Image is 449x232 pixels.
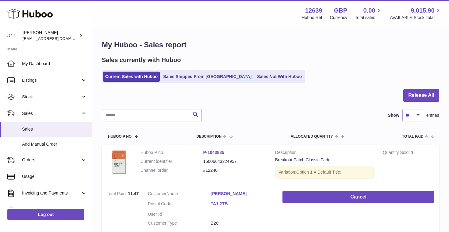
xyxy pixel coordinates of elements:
div: Breakout Patch Classic Fade [275,157,374,163]
span: Sales [22,126,87,132]
a: 0.00 Total sales [355,6,382,21]
dt: Customer Type [148,220,211,226]
strong: GBP [334,6,347,15]
img: 126391747644359.png [107,150,131,175]
div: Variation: [275,166,374,179]
span: 0.00 [363,6,375,15]
h1: My Huboo - Sales report [102,40,439,50]
dt: Postal Code [148,201,211,208]
span: AVAILABLE Stock Total [390,15,442,21]
span: Sales [22,111,81,116]
a: Current Sales with Huboo [103,72,160,82]
span: Invoicing and Payments [22,190,81,196]
label: Show [388,112,399,118]
span: Stock [22,94,81,100]
span: Total paid [402,135,424,139]
div: Currency [330,15,347,21]
a: P-1043885 [203,150,224,155]
span: Add Manual Order [22,141,87,147]
span: Total sales [355,15,382,21]
strong: Description [275,150,374,157]
a: Log out [7,209,84,220]
span: [EMAIL_ADDRESS][DOMAIN_NAME] [23,36,90,41]
span: 11.47 [128,191,139,196]
h2: Sales currently with Huboo [102,56,181,64]
span: ALLOCATED Quantity [291,135,333,139]
span: My Dashboard [22,61,87,67]
dt: Channel order [140,167,203,173]
span: Cases [22,207,87,213]
span: Option 1 = Default Title; [296,170,341,175]
strong: Total Paid [107,191,128,198]
dd: 15006643224957 [203,159,266,164]
a: TA1 2TB [211,201,274,207]
span: 9,015.90 [411,6,435,15]
span: Huboo P no [108,135,132,139]
a: [PERSON_NAME] [211,191,274,197]
dt: Current identifier [140,159,203,164]
dt: User Id [148,211,211,217]
div: [PERSON_NAME] [23,30,78,41]
strong: Quantity Sold [383,150,411,156]
dt: Name [148,191,211,198]
div: Huboo Ref [302,15,322,21]
span: Orders [22,157,81,163]
span: entries [426,112,439,118]
button: Release All [403,89,439,102]
img: admin@skinchoice.com [7,31,17,40]
dt: Huboo P no [140,150,203,155]
dd: #12240 [203,167,266,173]
span: Customer [148,191,167,196]
span: Listings [22,77,81,83]
a: Sales Shipped From [GEOGRAPHIC_DATA] [161,72,254,82]
button: Cancel [282,191,434,203]
a: 9,015.90 AVAILABLE Stock Total [390,6,442,21]
span: Description [196,135,221,139]
strong: 12639 [305,6,322,15]
td: 1 [378,145,439,186]
dd: B2C [211,220,274,226]
span: Usage [22,174,87,179]
a: Sales Not With Huboo [255,72,304,82]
